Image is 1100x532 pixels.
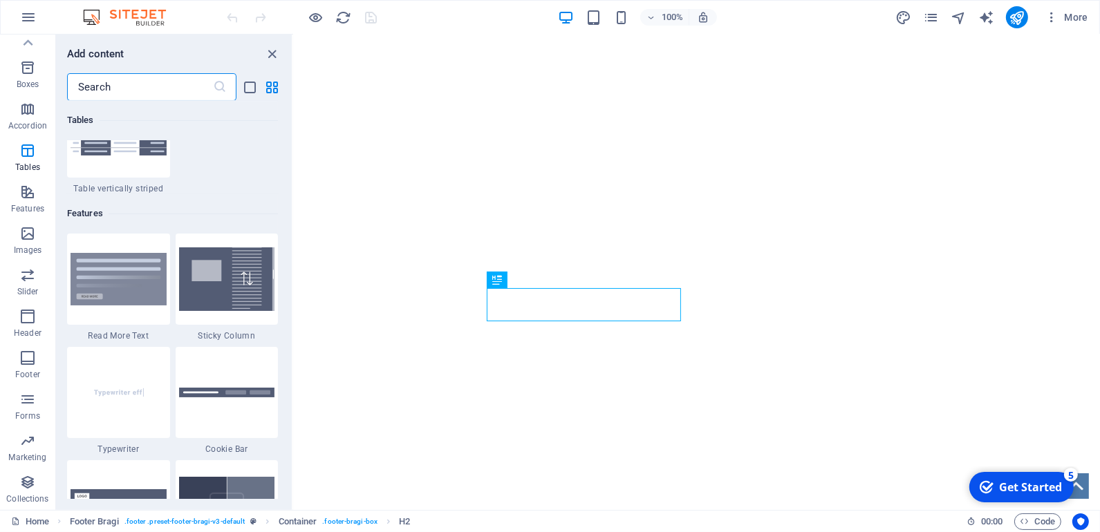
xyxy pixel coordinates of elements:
[70,513,411,530] nav: breadcrumb
[336,10,352,26] i: Reload page
[895,10,911,26] i: Design (Ctrl+Alt+Y)
[179,247,275,311] img: StickyColumn.svg
[264,79,281,95] button: grid-view
[67,330,170,341] span: Read More Text
[176,347,279,455] div: Cookie Bar
[67,73,213,101] input: Search
[697,11,709,23] i: On resize automatically adjust zoom level to fit chosen device.
[67,205,278,222] h6: Features
[399,513,410,530] span: Click to select. Double-click to edit
[80,9,183,26] img: Editor Logo
[15,369,40,380] p: Footer
[661,9,683,26] h6: 100%
[1020,513,1055,530] span: Code
[14,327,41,339] p: Header
[67,444,170,455] span: Typewriter
[923,9,940,26] button: pages
[8,120,47,131] p: Accordion
[71,361,167,424] img: Typewritereffect_thumbnail.svg
[923,10,939,26] i: Pages (Ctrl+Alt+S)
[70,513,119,530] span: Click to select. Double-click to edit
[981,513,1003,530] span: 00 00
[15,162,40,173] p: Tables
[124,513,245,530] span: . footer .preset-footer-bragi-v3-default
[242,79,259,95] button: list-view
[67,234,170,341] div: Read More Text
[951,10,967,26] i: Navigator
[67,46,124,62] h6: Add content
[102,1,116,15] div: 5
[951,9,967,26] button: navigator
[67,86,170,194] div: Table vertically striped
[250,517,257,525] i: This element is a customizable preset
[8,452,46,463] p: Marketing
[978,9,995,26] button: text_generator
[67,183,170,194] span: Table vertically striped
[1014,513,1061,530] button: Code
[176,330,279,341] span: Sticky Column
[17,286,39,297] p: Slider
[895,9,912,26] button: design
[6,493,48,504] p: Collections
[978,10,994,26] i: AI Writer
[991,516,993,526] span: :
[279,513,317,530] span: Click to select. Double-click to edit
[11,513,49,530] a: Click to cancel selection. Double-click to open Pages
[1072,513,1089,530] button: Usercentrics
[1009,10,1025,26] i: Publish
[15,410,40,421] p: Forms
[176,444,279,455] span: Cookie Bar
[17,79,39,90] p: Boxes
[640,9,689,26] button: 100%
[71,253,167,305] img: Read_More_Thumbnail.svg
[14,245,42,256] p: Images
[1045,10,1088,24] span: More
[67,347,170,455] div: Typewriter
[11,203,44,214] p: Features
[8,6,112,36] div: Get Started 5 items remaining, 0% complete
[176,234,279,341] div: Sticky Column
[67,112,278,129] h6: Tables
[37,13,100,28] div: Get Started
[335,9,352,26] button: reload
[967,513,1003,530] h6: Session time
[322,513,377,530] span: . footer-bragi-box
[71,489,167,522] img: cookie-consent-baner.svg
[308,9,324,26] button: Click here to leave preview mode and continue editing
[264,46,281,62] button: close panel
[1039,6,1094,28] button: More
[1006,6,1028,28] button: publish
[179,388,275,398] img: cookie-info.svg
